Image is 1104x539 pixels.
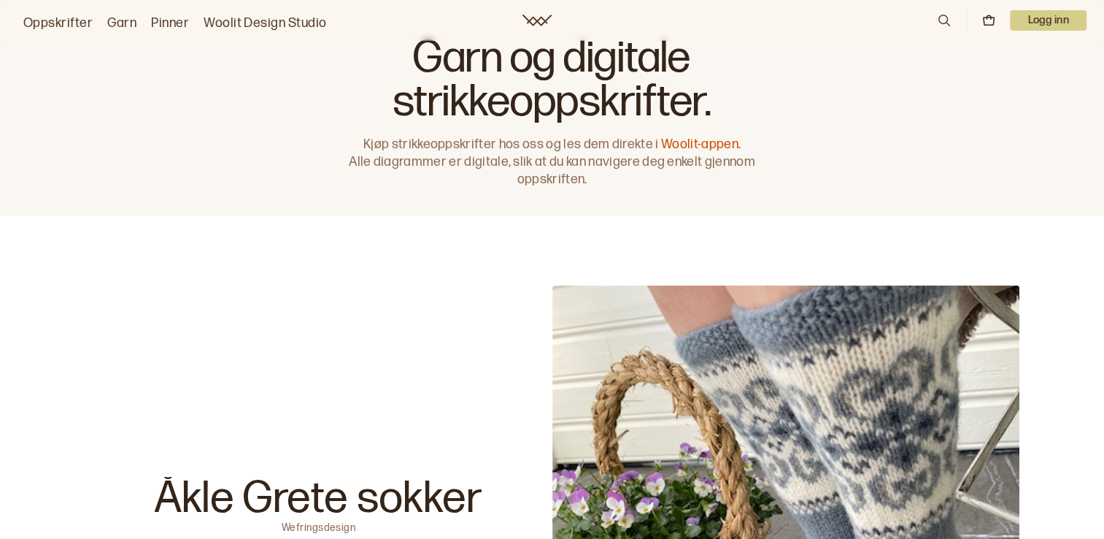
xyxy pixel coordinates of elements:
[661,137,741,152] a: Woolit-appen.
[282,521,356,531] p: Wefringsdesign
[342,37,763,124] h1: Garn og digitale strikkeoppskrifter.
[107,13,136,34] a: Garn
[151,13,189,34] a: Pinner
[23,13,93,34] a: Oppskrifter
[1010,10,1086,31] p: Logg inn
[204,13,327,34] a: Woolit Design Studio
[522,15,552,26] a: Woolit
[155,477,483,521] p: Åkle Grete sokker
[1010,10,1086,31] button: User dropdown
[342,136,763,188] p: Kjøp strikkeoppskrifter hos oss og les dem direkte i Alle diagrammer er digitale, slik at du kan ...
